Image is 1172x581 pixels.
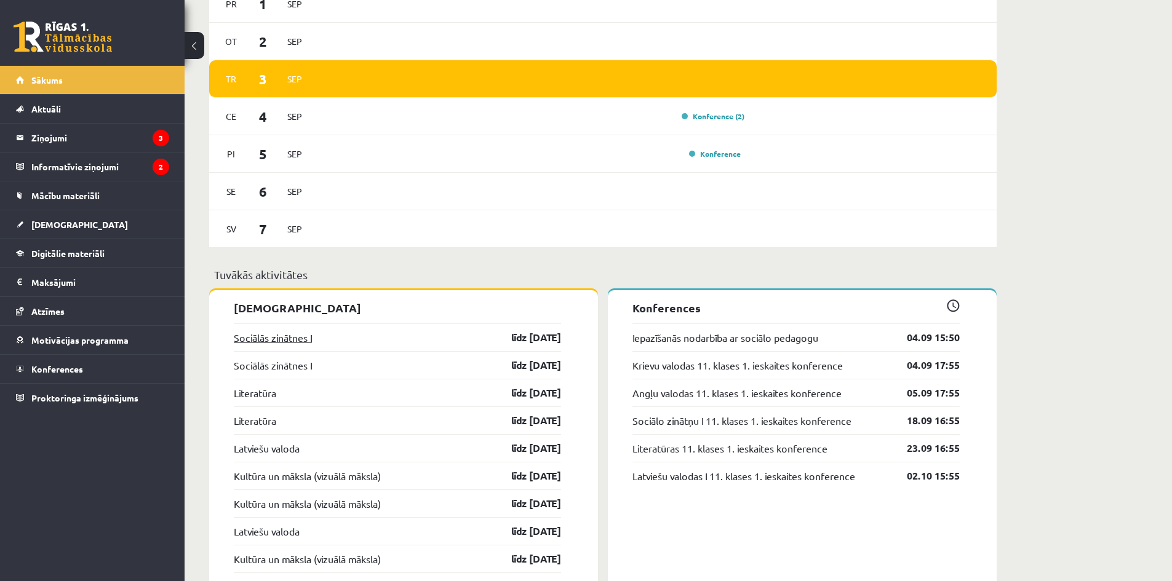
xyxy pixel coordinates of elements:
a: līdz [DATE] [490,468,561,483]
span: 6 [244,181,282,202]
span: Ot [218,32,244,51]
a: Kultūra un māksla (vizuālā māksla) [234,496,381,511]
p: Tuvākās aktivitātes [214,266,992,283]
a: līdz [DATE] [490,413,561,428]
i: 3 [153,130,169,146]
a: Aktuāli [16,95,169,123]
span: Sep [282,219,308,239]
a: Latviešu valodas I 11. klases 1. ieskaites konference [632,468,855,483]
a: Rīgas 1. Tālmācības vidusskola [14,22,112,52]
a: [DEMOGRAPHIC_DATA] [16,210,169,239]
a: Kultūra un māksla (vizuālā māksla) [234,468,381,483]
a: Mācību materiāli [16,181,169,210]
span: Tr [218,69,244,89]
a: Kultūra un māksla (vizuālā māksla) [234,551,381,566]
span: Se [218,182,244,201]
a: Literatūras 11. klases 1. ieskaites konference [632,441,827,456]
a: Informatīvie ziņojumi2 [16,152,169,181]
span: Motivācijas programma [31,334,129,346]
p: Konferences [632,299,960,316]
a: līdz [DATE] [490,385,561,400]
span: Sep [282,107,308,126]
span: Sākums [31,74,63,85]
span: Konferences [31,363,83,374]
a: līdz [DATE] [490,551,561,566]
a: Sociālo zinātņu I 11. klases 1. ieskaites konference [632,413,851,428]
i: 2 [153,159,169,175]
span: Sep [282,32,308,51]
a: Proktoringa izmēģinājums [16,384,169,412]
p: [DEMOGRAPHIC_DATA] [234,299,561,316]
a: Sociālās zinātnes I [234,330,312,345]
a: Motivācijas programma [16,326,169,354]
a: Latviešu valoda [234,524,300,539]
span: Atzīmes [31,306,65,317]
a: Konference (2) [682,111,744,121]
a: Maksājumi [16,268,169,296]
a: Sākums [16,66,169,94]
a: līdz [DATE] [490,441,561,456]
a: Iepazīšanās nodarbība ar sociālo pedagogu [632,330,818,345]
a: 18.09 16:55 [888,413,960,428]
legend: Maksājumi [31,268,169,296]
a: Konference [689,149,741,159]
a: Latviešu valoda [234,441,300,456]
a: Ziņojumi3 [16,124,169,152]
span: Digitālie materiāli [31,248,105,259]
a: Literatūra [234,385,276,400]
span: 2 [244,31,282,52]
span: Sv [218,219,244,239]
span: 4 [244,106,282,127]
span: 5 [244,144,282,164]
a: Atzīmes [16,297,169,325]
a: 04.09 17:55 [888,358,960,373]
span: Proktoringa izmēģinājums [31,392,138,403]
a: Konferences [16,355,169,383]
a: 23.09 16:55 [888,441,960,456]
span: 3 [244,69,282,89]
span: [DEMOGRAPHIC_DATA] [31,219,128,230]
span: 7 [244,219,282,239]
a: līdz [DATE] [490,358,561,373]
span: Sep [282,182,308,201]
a: Angļu valodas 11. klases 1. ieskaites konference [632,385,842,400]
span: Pi [218,144,244,164]
span: Sep [282,144,308,164]
legend: Ziņojumi [31,124,169,152]
span: Ce [218,107,244,126]
a: 05.09 17:55 [888,385,960,400]
a: Krievu valodas 11. klases 1. ieskaites konference [632,358,843,373]
a: 04.09 15:50 [888,330,960,345]
a: līdz [DATE] [490,496,561,511]
a: līdz [DATE] [490,330,561,345]
span: Mācību materiāli [31,190,100,201]
a: Sociālās zinātnes I [234,358,312,373]
a: līdz [DATE] [490,524,561,539]
a: 02.10 15:55 [888,468,960,483]
legend: Informatīvie ziņojumi [31,152,169,181]
a: Digitālie materiāli [16,239,169,267]
a: Literatūra [234,413,276,428]
span: Aktuāli [31,103,61,114]
span: Sep [282,69,308,89]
